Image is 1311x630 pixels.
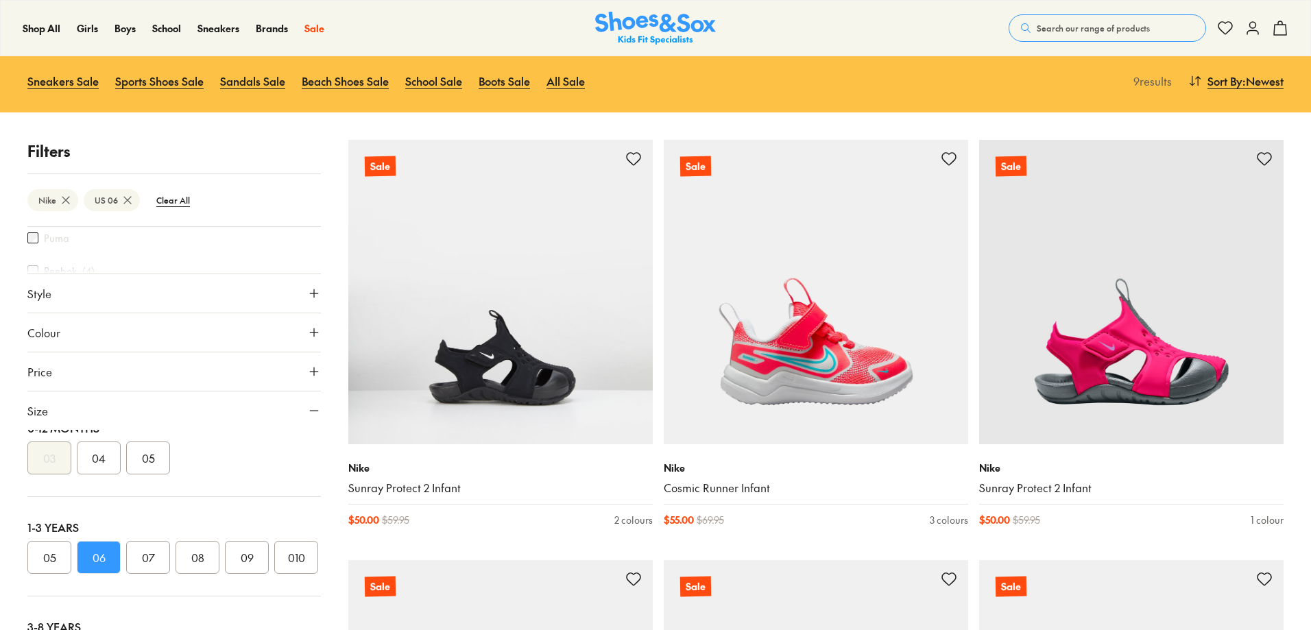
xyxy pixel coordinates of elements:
div: 2 colours [614,513,653,527]
img: SNS_Logo_Responsive.svg [595,12,716,45]
button: Style [27,274,321,313]
span: Sale [304,21,324,35]
button: 06 [77,541,121,574]
button: Size [27,391,321,430]
p: Sale [365,156,396,176]
a: Brands [256,21,288,36]
btn: US 06 [84,189,140,211]
a: Shop All [23,21,60,36]
button: 05 [126,441,170,474]
span: Price [27,363,52,380]
span: $ 59.95 [1013,513,1040,527]
button: 07 [126,541,170,574]
p: Nike [664,461,968,475]
a: Boys [115,21,136,36]
a: School [152,21,181,36]
btn: Clear All [145,188,201,213]
span: $ 59.95 [382,513,409,527]
span: $ 69.95 [697,513,724,527]
p: Sale [365,577,396,597]
a: Sale [979,140,1284,444]
a: Boots Sale [479,66,530,96]
button: 08 [176,541,219,574]
span: Shop All [23,21,60,35]
a: Sports Shoes Sale [115,66,204,96]
div: 3 colours [930,513,968,527]
a: All Sale [546,66,585,96]
button: 010 [274,541,318,574]
button: 05 [27,541,71,574]
span: : Newest [1242,73,1284,89]
a: Sunray Protect 2 Infant [348,481,653,496]
span: Style [27,285,51,302]
btn: Nike [27,189,78,211]
span: $ 50.00 [979,513,1010,527]
a: Girls [77,21,98,36]
span: Sneakers [197,21,239,35]
a: Sandals Sale [220,66,285,96]
a: Sale [664,140,968,444]
p: Sale [996,577,1026,597]
a: Sneakers Sale [27,66,99,96]
p: 9 results [1128,73,1172,89]
span: Size [27,402,48,419]
a: Cosmic Runner Infant [664,481,968,496]
span: $ 55.00 [664,513,694,527]
button: Sort By:Newest [1188,66,1284,96]
p: Sale [680,577,711,597]
a: School Sale [405,66,462,96]
span: Sort By [1207,73,1242,89]
label: Puma [44,231,69,245]
a: Sunray Protect 2 Infant [979,481,1284,496]
p: Nike [979,461,1284,475]
p: Sale [996,156,1026,177]
span: Boys [115,21,136,35]
div: 1-3 Years [27,519,321,535]
button: 09 [225,541,269,574]
button: Price [27,352,321,391]
a: Sale [304,21,324,36]
button: 04 [77,441,121,474]
span: Colour [27,324,60,341]
span: $ 50.00 [348,513,379,527]
button: Colour [27,313,321,352]
a: Shoes & Sox [595,12,716,45]
button: 03 [27,441,71,474]
a: Sale [348,140,653,444]
a: Sneakers [197,21,239,36]
button: Search our range of products [1009,14,1206,42]
div: 1 colour [1251,513,1284,527]
a: Beach Shoes Sale [302,66,389,96]
span: Search our range of products [1037,22,1150,34]
p: Filters [27,140,321,162]
p: Sale [680,156,711,177]
span: Brands [256,21,288,35]
span: Girls [77,21,98,35]
p: Nike [348,461,653,475]
span: School [152,21,181,35]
